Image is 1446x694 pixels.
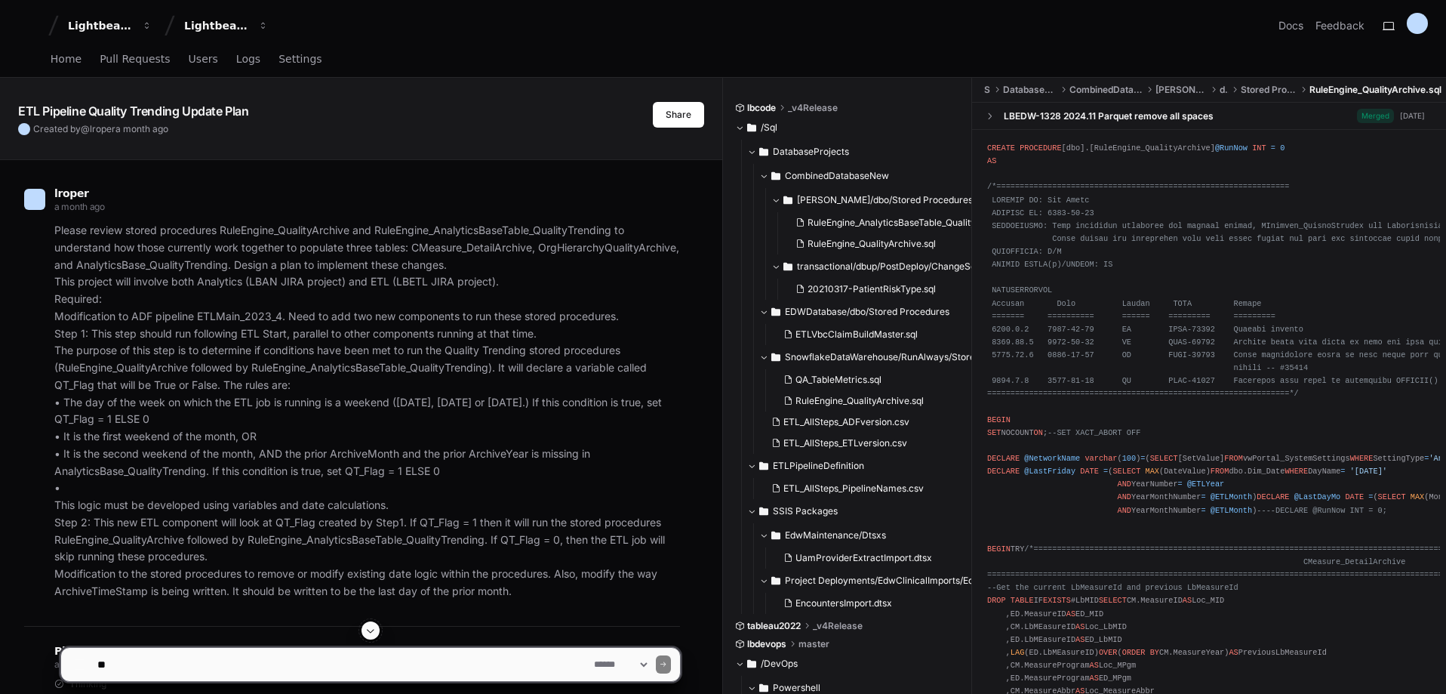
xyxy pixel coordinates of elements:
span: 0 [1280,143,1284,153]
span: RuleEngine_QualityArchive.sql [1309,84,1441,96]
button: RuleEngine_QualityArchive.sql [789,233,1000,254]
span: @ETLYear [1187,480,1224,489]
span: lroper [54,187,89,199]
span: = [1103,467,1108,476]
span: @NetworkName [1024,454,1080,463]
span: SSIS Packages [773,505,838,517]
span: AS [1183,596,1192,605]
span: CombinedDatabaseNew [1069,84,1143,96]
span: Logs [236,54,260,63]
button: RuleEngine_QualityArchive.sql [777,390,976,412]
svg: Directory [771,303,780,321]
span: EDWDatabase/dbo/Stored Procedures [785,306,949,318]
svg: Directory [771,348,780,366]
button: Lightbeam Health [62,12,158,39]
span: FROM [1211,467,1229,476]
button: EDWDatabase/dbo/Stored Procedures [759,300,985,324]
span: CREATE [987,143,1015,153]
span: Settings [278,54,322,63]
span: /Sql [761,122,777,134]
span: RuleEngine_QualityArchive.sql [808,238,936,250]
button: RuleEngine_AnalyticsBaseTable_QualityTrending.sql [789,212,1000,233]
app-text-character-animate: ETL Pipeline Quality Trending Update Plan [18,103,249,119]
button: ETL_AllSteps_ETLversion.csv [765,433,976,454]
span: '[DATE]' [1350,467,1387,476]
span: ETLPipelineDefinition [773,460,864,472]
svg: Directory [771,526,780,544]
span: FROM [1224,454,1243,463]
span: SELECT [1099,596,1127,605]
span: UamProviderExtractImport.dtsx [795,552,932,564]
span: tableau2022 [747,620,801,632]
span: ETLVbcClaimBuildMaster.sql [795,328,918,341]
button: Feedback [1315,18,1364,33]
span: Merged [1357,109,1394,123]
button: /Sql [735,116,961,140]
span: varchar [1084,454,1117,463]
button: ETL_AllSteps_ADFversion.csv [765,412,976,433]
a: Logs [236,42,260,77]
span: @RunNow [1215,143,1248,153]
span: EXISTS [1043,596,1071,605]
span: WHERE [1284,467,1308,476]
div: Lightbeam Health Solutions [184,18,249,33]
span: MAX [1146,467,1159,476]
span: --SET XACT_ABORT OFF [1048,428,1140,437]
button: transactional/dbup/PostDeploy/ChangeScripts [771,254,997,279]
button: Project Deployments/EdwClinicalImports/EdwClinicalImports [759,569,985,593]
span: BEGIN [987,544,1011,554]
span: DECLARE [1257,492,1289,501]
span: = [1140,454,1145,463]
span: = [1201,506,1205,515]
svg: Directory [783,258,792,276]
span: SnowflakeDataWarehouse/RunAlways/StoredProcedures [785,351,985,363]
span: = [1201,492,1205,501]
span: _v4Release [813,620,863,632]
span: PROCEDURE [1020,143,1061,153]
span: Home [51,54,82,63]
span: Project Deployments/EdwClinicalImports/EdwClinicalImports [785,575,985,587]
span: SELECT [1150,454,1178,463]
span: SET [987,428,1001,437]
button: EncountersImport.dtsx [777,593,976,614]
svg: Directory [783,191,792,209]
a: Pull Requests [100,42,170,77]
button: [PERSON_NAME]/dbo/Stored Procedures [771,188,997,212]
svg: Directory [759,143,768,161]
span: WHERE [1350,454,1374,463]
span: DECLARE [987,467,1020,476]
svg: Directory [771,572,780,590]
button: ETLPipelineDefinition [747,454,973,478]
button: 20210317-PatientRiskType.sql [789,279,988,300]
span: EdwMaintenance/Dtsxs [785,529,886,541]
span: DATE [1080,467,1099,476]
span: Users [189,54,218,63]
span: ----DECLARE @RunNow INT = 0; [1257,506,1387,515]
span: transactional/dbup/PostDeploy/ChangeScripts [797,261,995,273]
span: lbcode [747,102,776,114]
span: MAX [1411,492,1424,501]
span: DatabaseProjects [773,146,849,158]
span: @ [81,123,90,134]
span: AND [1118,480,1131,489]
span: QA_TableMetrics.sql [795,374,881,386]
button: DatabaseProjects [747,140,973,164]
span: TABLE [1011,596,1034,605]
span: @LastFriday [1024,467,1075,476]
span: AS [1066,609,1075,618]
span: @LastDayMo [1294,492,1341,501]
svg: Directory [747,119,756,137]
button: CombinedDatabaseNew [759,164,985,188]
a: Docs [1278,18,1303,33]
span: = [1340,467,1345,476]
span: Sql [984,84,991,96]
span: EncountersImport.dtsx [795,597,892,609]
button: SSIS Packages [747,499,973,523]
span: ETL_AllSteps_ETLversion.csv [783,437,907,449]
a: Settings [278,42,322,77]
span: BEGIN [987,415,1011,424]
span: _v4Release [788,102,838,114]
span: --Get the current LbMeasureId and previous LbMeasureId [987,583,1238,592]
span: = [1271,143,1275,153]
span: a month ago [115,123,168,134]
